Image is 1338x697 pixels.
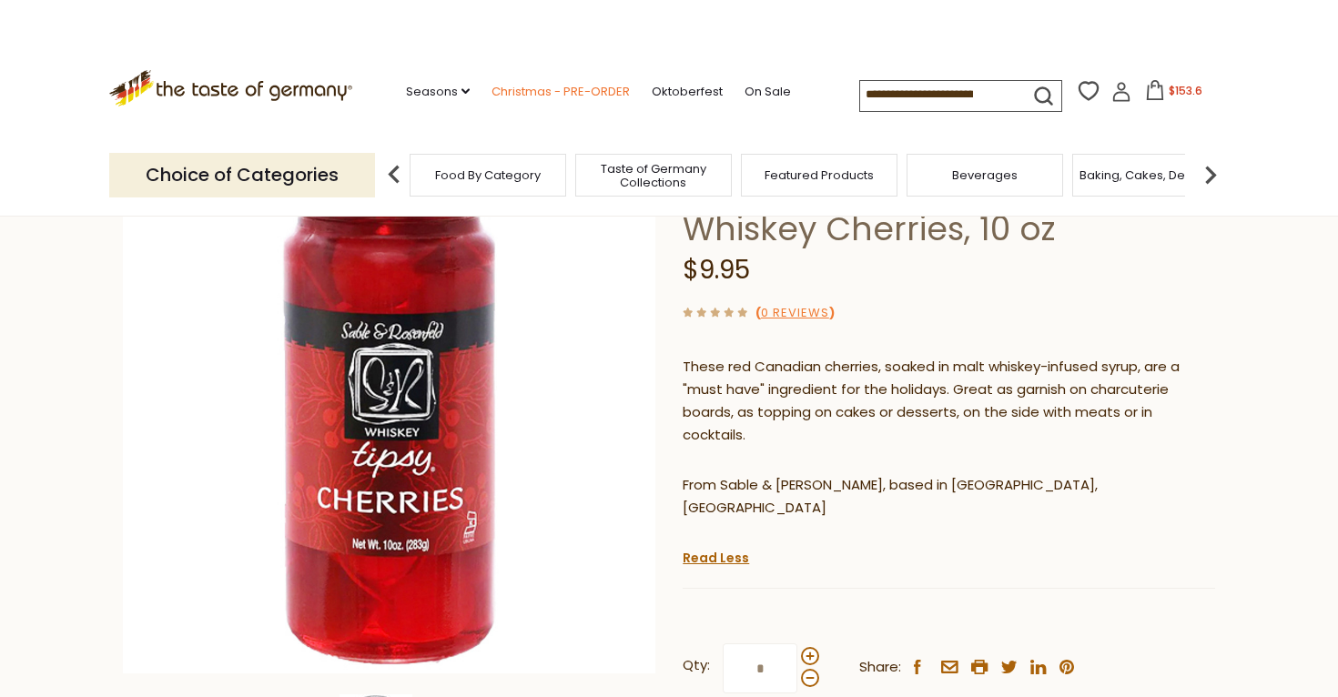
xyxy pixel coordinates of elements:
p: Choice of Categories [109,153,375,197]
a: Taste of Germany Collections [581,162,726,189]
a: Beverages [952,168,1018,182]
span: $9.95 [683,252,750,288]
img: previous arrow [376,157,412,193]
span: Share: [859,656,901,679]
a: 0 Reviews [761,304,829,323]
a: On Sale [745,82,791,102]
a: Seasons [406,82,470,102]
a: Read Less [683,549,749,567]
img: Sable and Rosenfeld Whiskey Cherries [123,141,655,673]
p: From Sable & [PERSON_NAME], based in [GEOGRAPHIC_DATA], [GEOGRAPHIC_DATA] [683,474,1215,520]
span: ( ) [755,304,835,321]
span: $153.6 [1169,83,1202,98]
img: next arrow [1192,157,1229,193]
a: Christmas - PRE-ORDER [492,82,630,102]
button: $153.6 [1135,80,1212,107]
input: Qty: [723,643,797,693]
a: Oktoberfest [652,82,723,102]
a: Baking, Cakes, Desserts [1080,168,1221,182]
strong: Qty: [683,654,710,677]
h1: Sable & [PERSON_NAME] "Tipsy" Whiskey Cherries, 10 oz [683,167,1215,249]
a: Food By Category [435,168,541,182]
p: These red Canadian cherries, soaked in malt whiskey-infused syrup, are a "must have" ingredient f... [683,356,1215,447]
a: Featured Products [765,168,874,182]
